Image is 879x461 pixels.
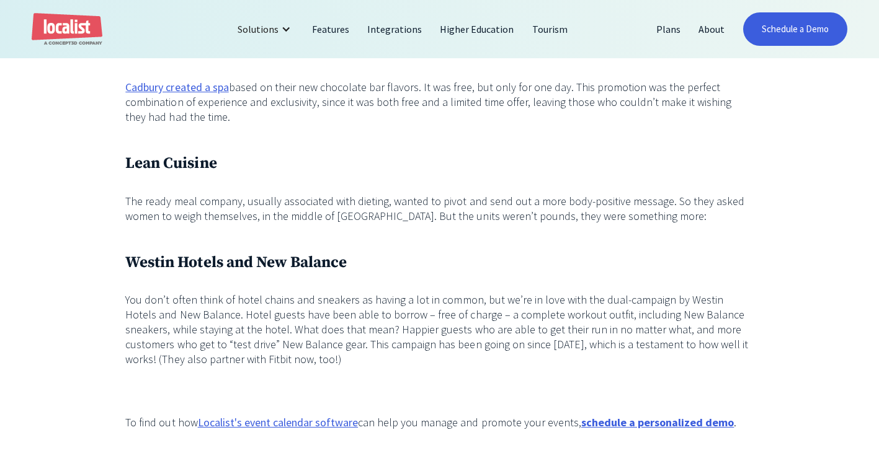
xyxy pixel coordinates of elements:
[359,14,431,44] a: Integrations
[125,251,753,274] h3: Westin Hotels and New Balance
[125,373,753,388] p: ‍
[125,230,753,245] p: ‍
[303,14,359,44] a: Features
[125,80,731,124] font: based on their new chocolate bar flavors. It was free, but only for one day. This promotion was t...
[581,415,734,430] a: schedule a personalized demo
[125,194,753,224] p: The ready meal company, usually associated with dieting, wanted to pivot and send out a more body...
[228,14,303,44] div: Solutions
[125,131,753,146] p: ‍
[125,292,753,367] p: You don’t often think of hotel chains and sneakers as having a lot in common, but we’re in love w...
[734,415,736,429] font: .
[431,14,523,44] a: Higher Education
[648,14,690,44] a: Plans
[358,415,581,429] font: can help you manage and promote your events,
[238,22,279,37] div: Solutions
[125,394,753,409] p: ‍
[690,14,734,44] a: About
[125,152,753,175] h3: Lean Cuisine
[125,80,228,95] a: Cadbury created a spa
[32,13,102,46] a: home
[743,12,847,46] a: Schedule a Demo
[198,415,359,430] a: Localist's event calendar software
[524,14,577,44] a: Tourism
[125,415,197,429] font: To find out how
